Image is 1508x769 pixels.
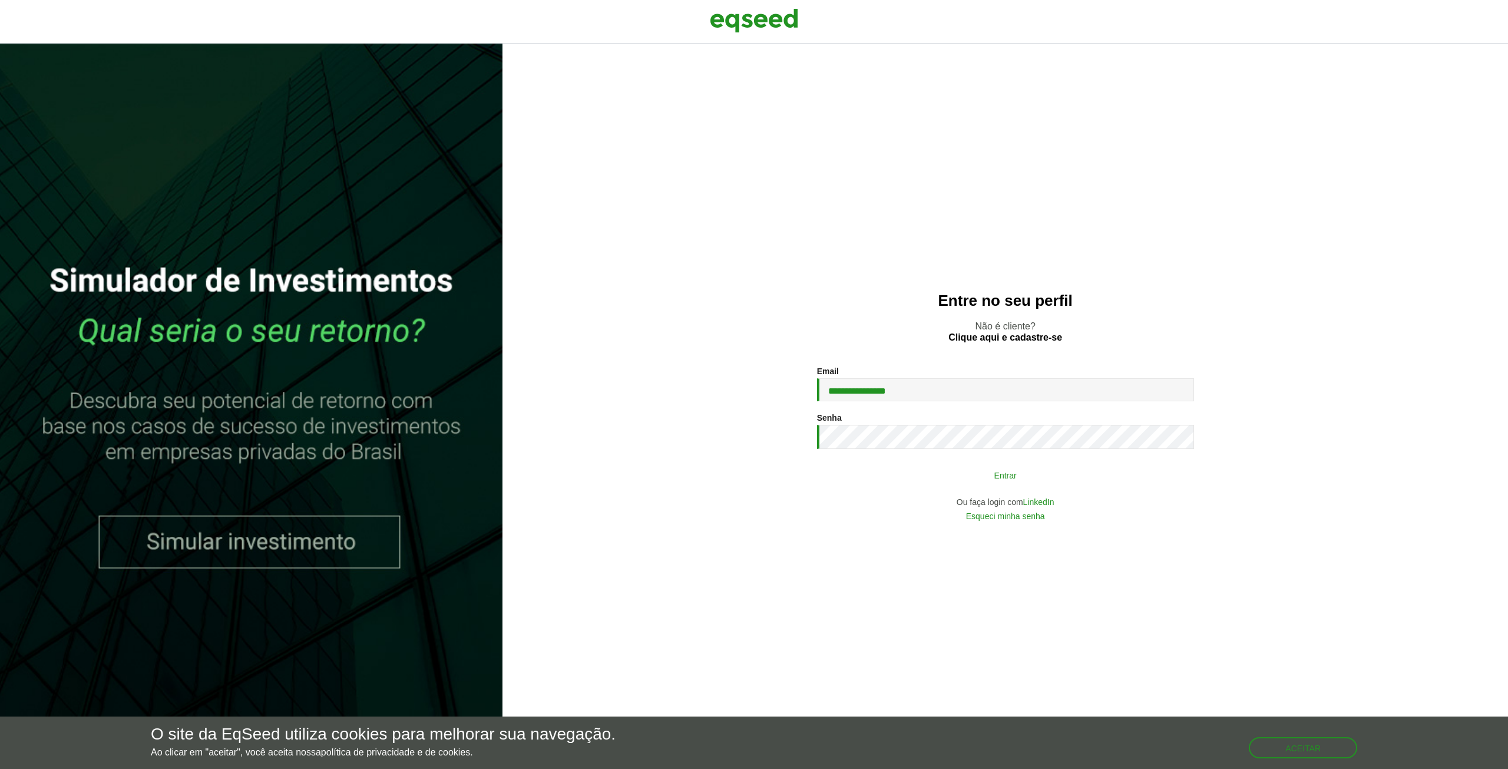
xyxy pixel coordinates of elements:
[817,414,842,422] label: Senha
[710,6,798,35] img: EqSeed Logo
[1023,498,1054,506] a: LinkedIn
[817,367,839,375] label: Email
[526,321,1484,343] p: Não é cliente?
[526,292,1484,309] h2: Entre no seu perfil
[966,512,1045,520] a: Esqueci minha senha
[852,464,1159,486] button: Entrar
[1249,737,1357,758] button: Aceitar
[151,725,616,744] h5: O site da EqSeed utiliza cookies para melhorar sua navegação.
[321,748,471,757] a: política de privacidade e de cookies
[151,747,616,758] p: Ao clicar em "aceitar", você aceita nossa .
[817,498,1194,506] div: Ou faça login com
[948,333,1062,342] a: Clique aqui e cadastre-se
